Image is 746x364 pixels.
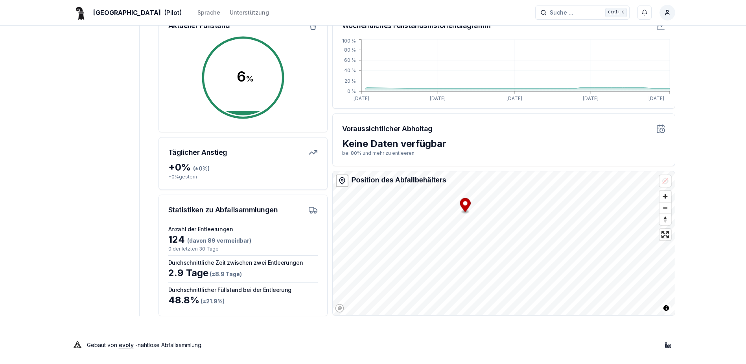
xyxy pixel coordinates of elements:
[71,3,90,22] img: Basel Logo
[659,214,671,225] span: Reset bearing to north
[506,95,522,101] tspan: [DATE]
[168,225,318,233] h3: Anzahl der Entleerungen
[119,342,134,348] a: evoly
[168,233,318,246] div: 124
[197,8,220,17] button: Sprache
[168,161,318,174] div: + 0 %
[168,246,318,252] p: 0 der letzten 30 Tage
[344,78,356,84] tspan: 20 %
[342,137,665,150] div: Keine Daten verfügbar
[659,202,671,214] button: Zoom out
[168,147,227,158] h3: Täglicher Anstieg
[93,8,161,17] span: [GEOGRAPHIC_DATA]
[344,47,356,53] tspan: 80 %
[342,123,433,134] h3: Voraussichtlicher Abholtag
[430,95,446,101] tspan: [DATE]
[659,214,671,225] button: Reset bearing to north
[344,57,356,63] tspan: 60 %
[168,259,318,267] h3: Durchschnittliche Zeit zwischen zwei Entleerungen
[335,304,344,313] a: Mapbox logo
[199,298,225,305] span: (± 21.9 %)
[168,294,318,306] div: 48.8 %
[230,8,269,17] a: Unterstützung
[550,9,573,17] span: Suche ...
[460,198,470,214] div: Map marker
[168,267,318,279] div: 2.9 Tage
[342,20,491,31] h3: Wöchentliches Füllstandshistoriendiagramm
[535,6,630,20] button: Suche ...Ctrl+K
[71,8,182,17] a: [GEOGRAPHIC_DATA](Pilot)
[661,303,671,313] button: Toggle attribution
[193,165,210,172] span: (± 0 %)
[342,150,665,156] p: bei 80% und mehr zu entleeren
[648,95,664,101] tspan: [DATE]
[71,339,84,351] img: Evoly Logo
[185,237,251,244] span: (davon 89 vermeidbar)
[168,174,318,180] p: + 0 % gestern
[168,20,230,31] h3: Aktueller Füllstand
[659,175,671,187] button: Location not available
[164,8,182,17] span: (Pilot)
[659,229,671,240] button: Enter fullscreen
[333,171,676,315] canvas: Map
[168,204,278,215] h3: Statistiken zu Abfallsammlungen
[208,271,242,277] span: (± 8.9 Tage )
[347,88,356,94] tspan: 0 %
[168,286,318,294] h3: Durchschnittlicher Füllstand bei der Entleerung
[342,38,356,44] tspan: 100 %
[659,191,671,202] button: Zoom in
[344,67,356,73] tspan: 40 %
[352,175,446,186] div: Position des Abfallbehälters
[197,9,220,17] div: Sprache
[353,95,369,101] tspan: [DATE]
[583,95,599,101] tspan: [DATE]
[87,340,203,351] p: Gebaut von - nahtlose Abfallsammlung .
